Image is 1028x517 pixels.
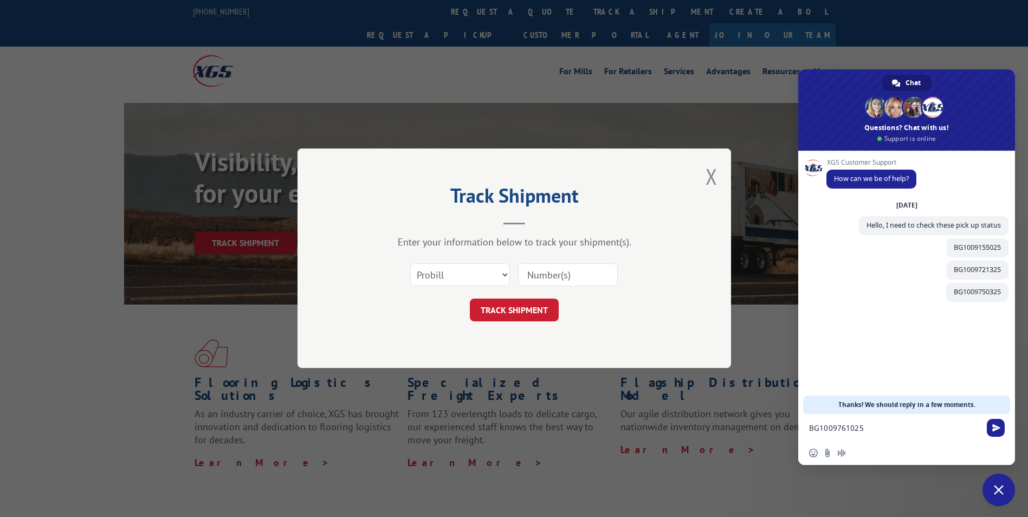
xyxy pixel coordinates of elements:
textarea: Compose your message... [809,414,982,441]
span: Audio message [837,449,846,457]
div: [DATE] [896,202,917,209]
span: Hello, I need to check these pick up status [867,221,1001,230]
div: Enter your information below to track your shipment(s). [352,236,677,249]
input: Number(s) [518,264,618,287]
span: Chat [906,75,921,91]
button: Close modal [706,162,717,191]
span: BG1009721325 [954,265,1001,274]
button: TRACK SHIPMENT [470,299,559,322]
span: How can we be of help? [834,174,909,183]
a: Close chat [982,474,1015,506]
a: Chat [882,75,932,91]
span: BG1009155025 [954,243,1001,252]
span: Insert an emoji [809,449,818,457]
span: Send [987,419,1005,437]
h2: Track Shipment [352,188,677,209]
span: Thanks! We should reply in a few moments. [838,396,975,414]
span: XGS Customer Support [826,159,916,166]
span: BG1009750325 [954,287,1001,296]
span: Send a file [823,449,832,457]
